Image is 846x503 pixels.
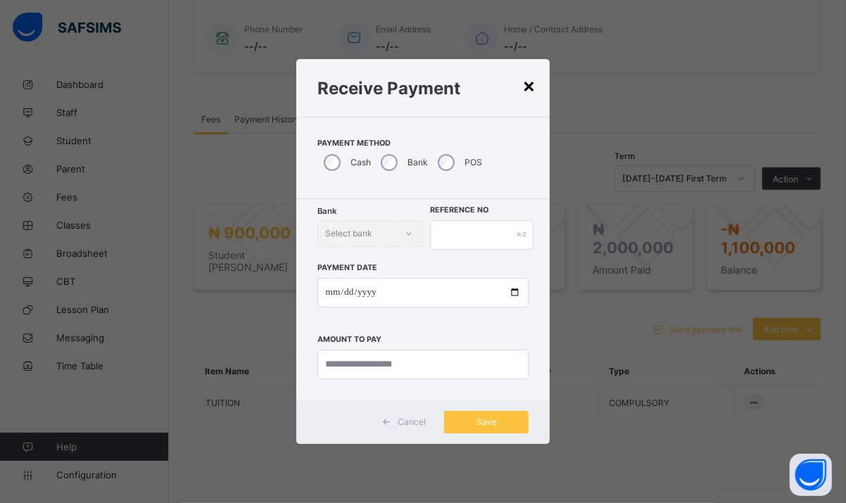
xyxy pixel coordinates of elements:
div: × [522,73,536,97]
label: Cash [351,157,371,167]
span: Save [455,416,518,427]
span: Cancel [398,416,426,427]
button: Open asap [790,454,832,496]
label: Bank [408,157,428,167]
span: Bank [317,206,336,216]
label: Reference No [430,205,488,215]
h1: Receive Payment [317,78,529,98]
label: Payment Date [317,263,377,272]
label: POS [465,157,482,167]
span: Payment Method [317,139,529,148]
label: Amount to pay [317,335,381,344]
